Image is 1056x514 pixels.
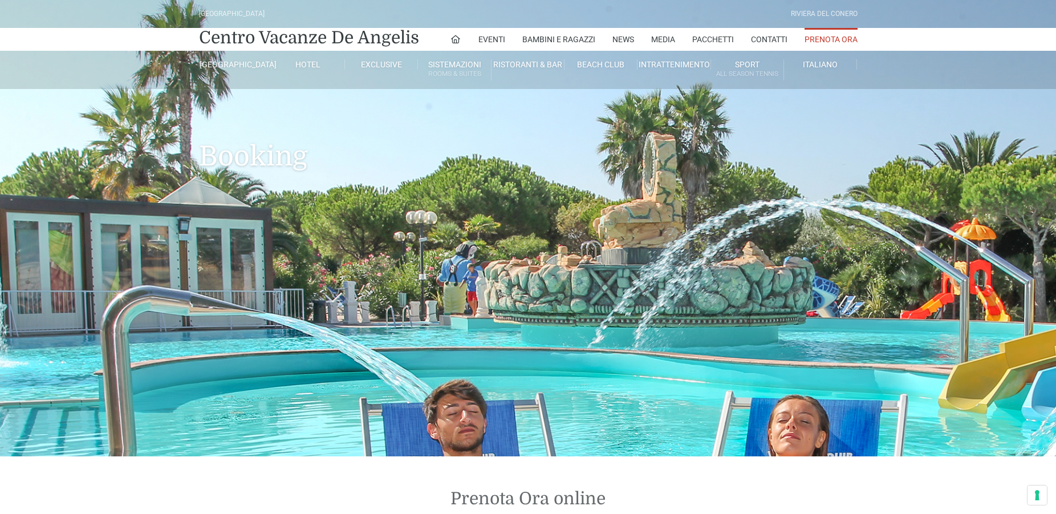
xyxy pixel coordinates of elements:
[199,89,858,189] h1: Booking
[345,59,418,70] a: Exclusive
[272,59,345,70] a: Hotel
[651,28,675,51] a: Media
[522,28,595,51] a: Bambini e Ragazzi
[492,59,564,70] a: Ristoranti & Bar
[612,28,634,51] a: News
[418,59,491,80] a: SistemazioniRooms & Suites
[199,59,272,70] a: [GEOGRAPHIC_DATA]
[803,60,838,69] span: Italiano
[199,26,419,49] a: Centro Vacanze De Angelis
[751,28,787,51] a: Contatti
[637,59,710,70] a: Intrattenimento
[805,28,858,51] a: Prenota Ora
[692,28,734,51] a: Pacchetti
[1027,485,1047,505] button: Le tue preferenze relative al consenso per le tecnologie di tracciamento
[199,9,265,19] div: [GEOGRAPHIC_DATA]
[791,9,858,19] div: Riviera Del Conero
[711,68,783,79] small: All Season Tennis
[418,68,490,79] small: Rooms & Suites
[478,28,505,51] a: Eventi
[199,488,858,509] h2: Prenota Ora online
[564,59,637,70] a: Beach Club
[784,59,857,70] a: Italiano
[711,59,784,80] a: SportAll Season Tennis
